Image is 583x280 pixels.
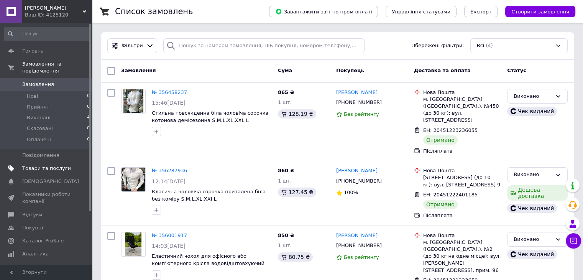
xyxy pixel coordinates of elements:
[152,168,187,173] a: № 356287936
[507,185,568,201] div: Дешева доставка
[336,89,378,96] a: [PERSON_NAME]
[514,92,552,100] div: Виконано
[25,5,82,12] span: Діонісій
[278,188,316,197] div: 127.45 ₴
[87,114,90,121] span: 4
[423,96,501,124] div: м. [GEOGRAPHIC_DATA] ([GEOGRAPHIC_DATA].), №450 (до 30 кг): вул. [STREET_ADDRESS]
[152,89,187,95] a: № 356458237
[423,167,501,174] div: Нова Пошта
[278,89,294,95] span: 865 ₴
[4,27,90,41] input: Пошук
[423,148,501,155] div: Післяплата
[423,200,458,209] div: Отримано
[505,6,575,17] button: Створити замовлення
[412,42,464,49] span: Збережені фільтри:
[152,232,187,238] a: № 356001917
[278,178,292,184] span: 1 шт.
[336,68,364,73] span: Покупець
[115,7,193,16] h1: Список замовлень
[507,204,557,213] div: Чек виданий
[278,109,316,119] div: 128.19 ₴
[423,239,501,274] div: м. [GEOGRAPHIC_DATA] ([GEOGRAPHIC_DATA].), №2 (до 30 кг на одне місце): вул. [PERSON_NAME][STREET...
[278,252,313,262] div: 80.75 ₴
[22,224,43,231] span: Покупці
[152,189,266,202] a: Класична чоловіча сорочка приталена біла без коміру S,M,L,XL,XXl L
[152,178,186,184] span: 12:14[DATE]
[123,89,144,113] img: Фото товару
[414,68,471,73] span: Доставка та оплата
[486,43,493,48] span: (4)
[22,81,54,88] span: Замовлення
[507,68,526,73] span: Статус
[152,100,186,106] span: 15:46[DATE]
[269,6,378,17] button: Завантажити звіт по пром-оплаті
[344,189,358,195] span: 100%
[335,240,383,250] div: [PHONE_NUMBER]
[121,89,146,114] a: Фото товару
[511,9,569,15] span: Створити замовлення
[121,232,146,257] a: Фото товару
[87,93,90,100] span: 0
[152,110,268,123] a: Стильна повсякденна біла чоловіча сорочка котонова демісезонна S,M,L,XL,XXL L
[423,212,501,219] div: Післяплата
[423,174,501,188] div: [STREET_ADDRESS] (до 10 кг): вул. [STREET_ADDRESS] 9
[22,178,79,185] span: [DEMOGRAPHIC_DATA]
[514,236,552,244] div: Виконано
[514,171,552,179] div: Виконано
[87,136,90,143] span: 0
[22,165,71,172] span: Товари та послуги
[22,264,71,277] span: Управління сайтом
[566,233,581,249] button: Чат з покупцем
[423,135,458,145] div: Отримано
[423,192,478,198] span: ЕН: 20451222401185
[27,93,38,100] span: Нові
[22,211,42,218] span: Відгуки
[507,250,557,259] div: Чек виданий
[163,38,365,53] input: Пошук за номером замовлення, ПІБ покупця, номером телефону, Email, номером накладної
[27,114,51,121] span: Виконані
[27,136,51,143] span: Оплачені
[275,8,372,15] span: Завантажити звіт по пром-оплаті
[278,68,292,73] span: Cума
[87,104,90,110] span: 0
[336,232,378,239] a: [PERSON_NAME]
[335,97,383,107] div: [PHONE_NUMBER]
[125,232,141,256] img: Фото товару
[423,89,501,96] div: Нова Пошта
[423,127,478,133] span: ЕН: 20451223236055
[507,107,557,116] div: Чек виданий
[27,104,51,110] span: Прийняті
[477,42,484,49] span: Всі
[152,253,264,273] a: Еластичний чохол для офісного або комп'ютерного крісла водовідштовхуючий розмір L 55х70
[498,8,575,14] a: Створити замовлення
[336,167,378,175] a: [PERSON_NAME]
[470,9,492,15] span: Експорт
[392,9,450,15] span: Управління статусами
[278,242,292,248] span: 1 шт.
[278,168,294,173] span: 860 ₴
[25,12,92,18] div: Ваш ID: 4125120
[344,111,379,117] span: Без рейтингу
[278,232,294,238] span: 850 ₴
[22,250,49,257] span: Аналітика
[22,191,71,205] span: Показники роботи компанії
[335,176,383,186] div: [PHONE_NUMBER]
[121,68,156,73] span: Замовлення
[122,168,145,191] img: Фото товару
[152,243,186,249] span: 14:03[DATE]
[22,48,44,54] span: Головна
[464,6,498,17] button: Експорт
[22,152,59,159] span: Повідомлення
[386,6,457,17] button: Управління статусами
[22,61,92,74] span: Замовлення та повідомлення
[278,99,292,105] span: 1 шт.
[344,254,379,260] span: Без рейтингу
[122,42,143,49] span: Фільтри
[423,232,501,239] div: Нова Пошта
[121,167,146,192] a: Фото товару
[87,125,90,132] span: 0
[22,237,64,244] span: Каталог ProSale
